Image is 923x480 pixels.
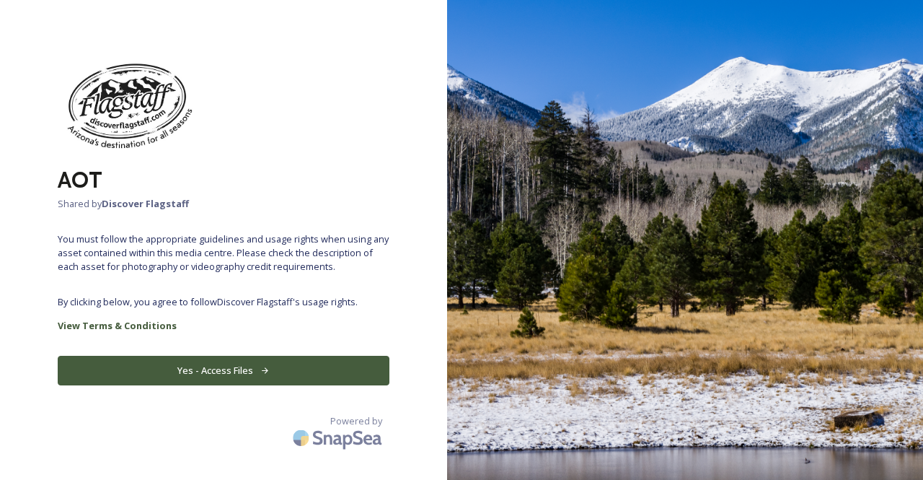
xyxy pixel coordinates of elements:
[58,356,389,385] button: Yes - Access Files
[102,197,189,210] strong: Discover Flagstaff
[58,197,389,211] span: Shared by
[58,58,202,155] img: discover%20flagstaff%20logo.jpg
[58,319,177,332] strong: View Terms & Conditions
[58,162,389,197] h2: AOT
[330,414,382,428] span: Powered by
[288,421,389,455] img: SnapSea Logo
[58,232,389,274] span: You must follow the appropriate guidelines and usage rights when using any asset contained within...
[58,317,389,334] a: View Terms & Conditions
[58,295,389,309] span: By clicking below, you agree to follow Discover Flagstaff 's usage rights.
